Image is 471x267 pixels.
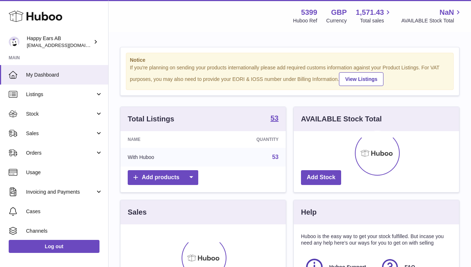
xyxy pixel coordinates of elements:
strong: 53 [271,115,279,122]
th: Quantity [208,131,286,148]
span: [EMAIL_ADDRESS][DOMAIN_NAME] [27,42,106,48]
span: Stock [26,111,95,117]
span: Cases [26,208,103,215]
span: Orders [26,150,95,156]
span: AVAILABLE Stock Total [401,17,462,24]
a: Log out [9,240,99,253]
span: NaN [440,8,454,17]
th: Name [120,131,208,148]
span: My Dashboard [26,72,103,78]
img: 3pl@happyearsearplugs.com [9,36,20,47]
div: Currency [326,17,347,24]
span: Channels [26,228,103,234]
a: NaN AVAILABLE Stock Total [401,8,462,24]
td: With Huboo [120,148,208,167]
a: 1,571.43 Total sales [356,8,392,24]
span: 1,571.43 [356,8,384,17]
a: Add products [128,170,198,185]
a: Add Stock [301,170,341,185]
p: Huboo is the easy way to get your stock fulfilled. But incase you need any help here's our ways f... [301,233,452,247]
span: Listings [26,91,95,98]
a: View Listings [339,72,383,86]
h3: Total Listings [128,114,174,124]
div: Huboo Ref [293,17,317,24]
h3: Sales [128,207,147,217]
span: Usage [26,169,103,176]
h3: Help [301,207,317,217]
a: 53 [271,115,279,123]
div: Happy Ears AB [27,35,92,49]
div: If you're planning on sending your products internationally please add required customs informati... [130,64,450,86]
strong: 5399 [301,8,317,17]
span: Invoicing and Payments [26,189,95,195]
span: Total sales [360,17,392,24]
span: Sales [26,130,95,137]
h3: AVAILABLE Stock Total [301,114,382,124]
strong: GBP [331,8,347,17]
strong: Notice [130,57,450,64]
a: 53 [272,154,279,160]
